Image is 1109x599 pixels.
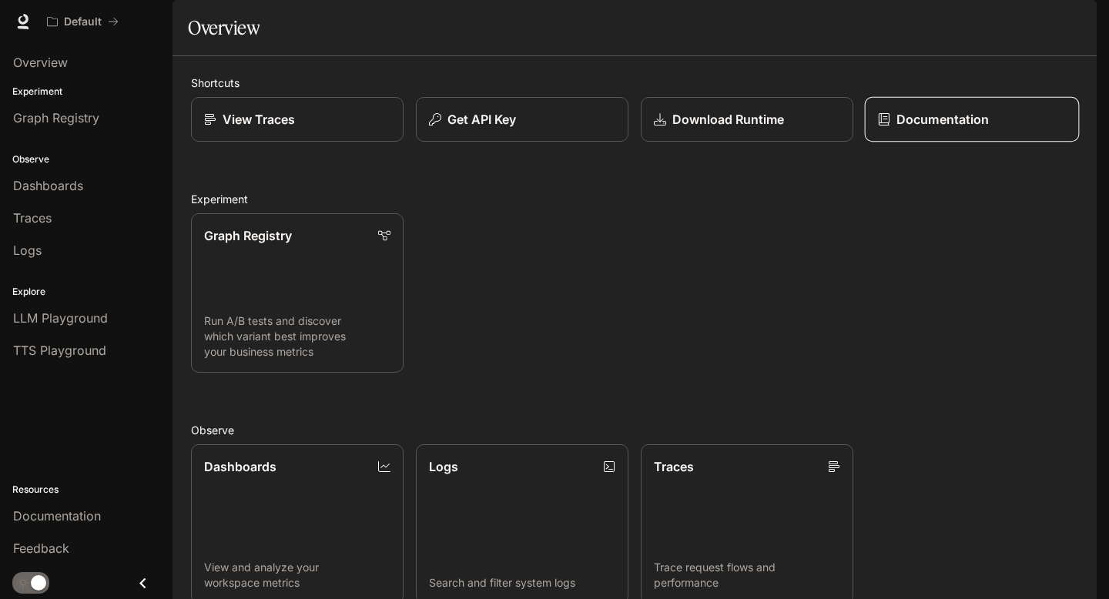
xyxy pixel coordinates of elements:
p: Get API Key [447,110,516,129]
h2: Experiment [191,191,1078,207]
a: Graph RegistryRun A/B tests and discover which variant best improves your business metrics [191,213,404,373]
h2: Observe [191,422,1078,438]
p: Download Runtime [672,110,784,129]
p: Dashboards [204,457,276,476]
button: All workspaces [40,6,126,37]
p: Logs [429,457,458,476]
p: View and analyze your workspace metrics [204,560,390,591]
a: Documentation [865,97,1080,142]
p: View Traces [223,110,295,129]
a: View Traces [191,97,404,142]
a: Download Runtime [641,97,853,142]
p: Traces [654,457,694,476]
button: Get API Key [416,97,628,142]
p: Documentation [896,110,989,129]
h2: Shortcuts [191,75,1078,91]
p: Graph Registry [204,226,292,245]
h1: Overview [188,12,260,43]
p: Run A/B tests and discover which variant best improves your business metrics [204,313,390,360]
p: Search and filter system logs [429,575,615,591]
p: Trace request flows and performance [654,560,840,591]
p: Default [64,15,102,28]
